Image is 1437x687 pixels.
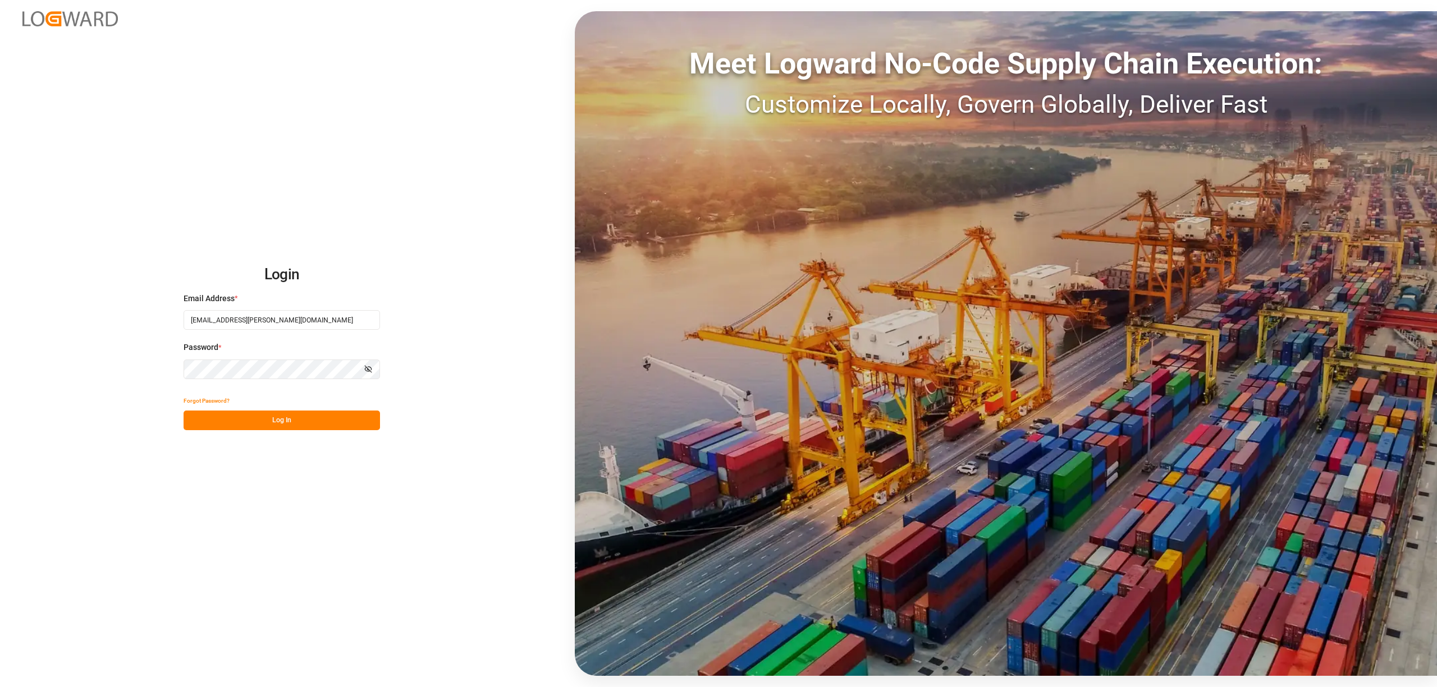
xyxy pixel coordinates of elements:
h2: Login [184,257,380,293]
span: Password [184,342,218,353]
input: Enter your email [184,310,380,330]
div: Customize Locally, Govern Globally, Deliver Fast [575,86,1437,123]
button: Log In [184,411,380,430]
img: Logward_new_orange.png [22,11,118,26]
div: Meet Logward No-Code Supply Chain Execution: [575,42,1437,86]
button: Forgot Password? [184,391,230,411]
span: Email Address [184,293,235,305]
